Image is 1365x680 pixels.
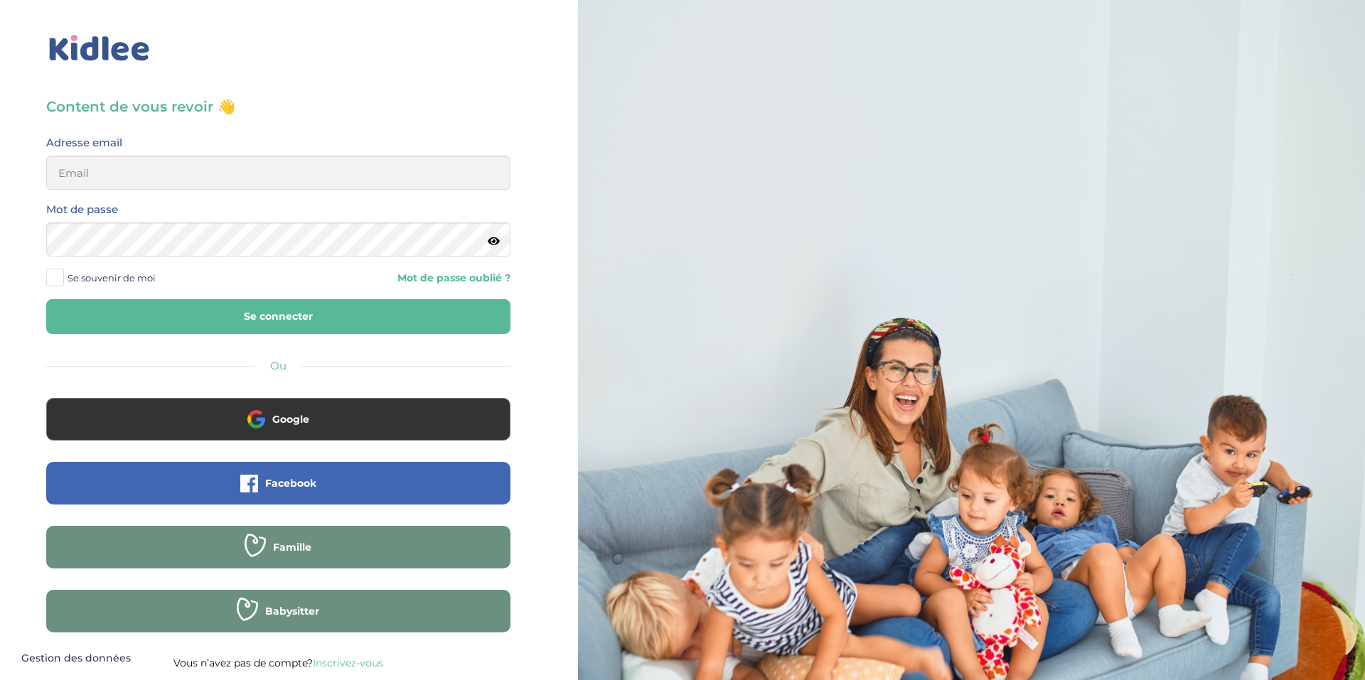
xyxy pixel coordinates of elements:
input: Email [46,156,510,190]
a: Google [46,422,510,436]
button: Se connecter [46,299,510,334]
img: logo_kidlee_bleu [46,32,153,65]
a: Mot de passe oublié ? [289,271,510,285]
span: Babysitter [265,604,319,618]
a: Babysitter [46,614,510,627]
span: Gestion des données [21,652,131,665]
img: google.png [247,410,265,428]
button: Famille [46,526,510,568]
span: Ou [270,359,287,372]
p: Vous n’avez pas de compte? [46,654,510,672]
span: Famille [273,540,311,554]
button: Google [46,398,510,441]
span: Google [272,412,309,426]
label: Adresse email [46,134,122,152]
a: Famille [46,550,510,563]
button: Gestion des données [13,644,139,674]
span: Se souvenir de moi [68,269,156,287]
button: Facebook [46,462,510,504]
span: Facebook [265,476,316,490]
h3: Content de vous revoir 👋 [46,97,510,117]
button: Babysitter [46,590,510,632]
label: Mot de passe [46,200,118,219]
a: Inscrivez-vous [313,657,383,669]
a: Facebook [46,486,510,500]
img: facebook.png [240,475,258,492]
